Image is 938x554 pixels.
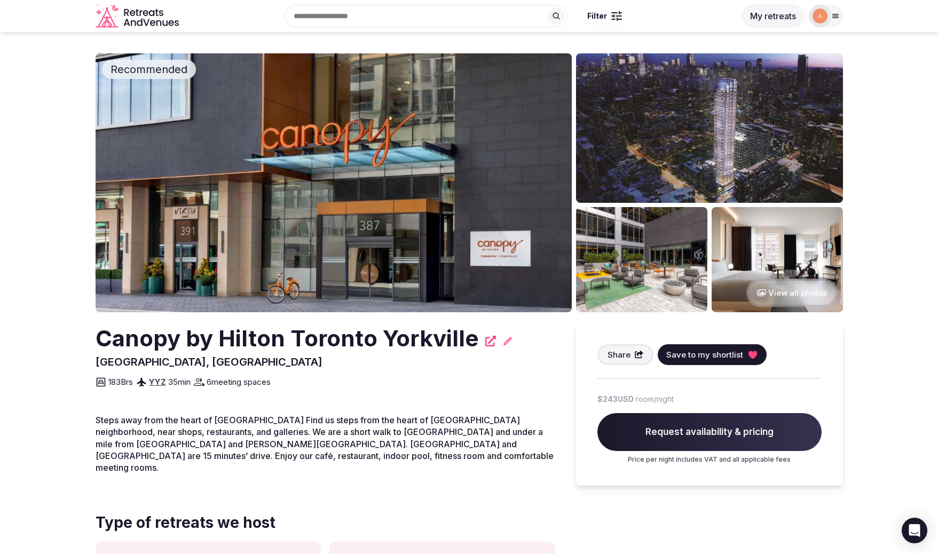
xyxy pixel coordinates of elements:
a: Visit the homepage [96,4,181,28]
h2: Canopy by Hilton Toronto Yorkville [96,323,479,354]
span: Filter [587,11,607,21]
span: [GEOGRAPHIC_DATA], [GEOGRAPHIC_DATA] [96,355,322,368]
button: Save to my shortlist [658,344,767,365]
img: askia [813,9,827,23]
img: Venue cover photo [96,53,572,312]
span: Type of retreats we host [96,512,555,533]
span: Recommended [106,62,192,77]
span: $243 USD [597,394,634,405]
span: Share [608,349,630,360]
svg: Retreats and Venues company logo [96,4,181,28]
p: Price per night includes VAT and all applicable fees [597,455,822,464]
span: Save to my shortlist [666,349,743,360]
button: View all photos [746,279,838,307]
button: My retreats [742,4,805,28]
img: Venue gallery photo [712,207,843,312]
div: Open Intercom Messenger [902,518,927,543]
span: Request availability & pricing [597,413,822,452]
span: 6 meeting spaces [207,376,271,387]
img: Venue gallery photo [576,207,707,312]
button: Share [597,344,654,365]
a: YYZ [149,377,166,387]
img: Venue gallery photo [576,53,843,203]
span: Steps away from the heart of [GEOGRAPHIC_DATA] Find us steps from the heart of [GEOGRAPHIC_DATA] ... [96,415,554,473]
a: My retreats [742,11,805,21]
button: Filter [580,6,629,26]
span: room/night [636,394,674,405]
span: 183 Brs [108,376,133,387]
span: 35 min [168,376,191,387]
div: Recommended [102,60,196,79]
